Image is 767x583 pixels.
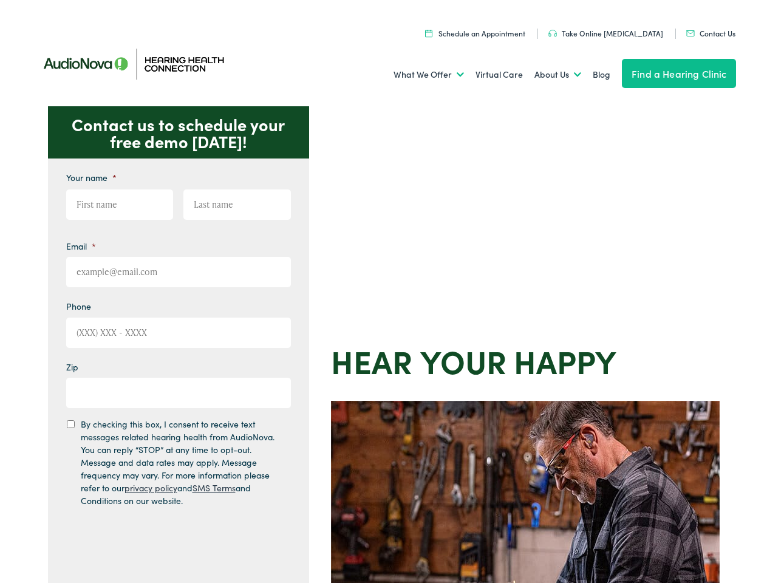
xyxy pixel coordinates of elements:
[66,361,78,372] label: Zip
[686,30,695,36] img: utility icon
[425,29,432,37] img: utility icon
[48,106,309,159] p: Contact us to schedule your free demo [DATE]!
[425,28,525,38] a: Schedule an Appointment
[81,418,280,507] label: By checking this box, I consent to receive text messages related hearing health from AudioNova. Y...
[66,189,174,220] input: First name
[622,59,736,88] a: Find a Hearing Clinic
[534,52,581,97] a: About Us
[66,172,117,183] label: Your name
[686,28,735,38] a: Contact Us
[548,30,557,37] img: utility icon
[66,318,291,348] input: (XXX) XXX - XXXX
[66,301,91,312] label: Phone
[183,189,291,220] input: Last name
[66,240,96,251] label: Email
[124,482,177,494] a: privacy policy
[593,52,610,97] a: Blog
[394,52,464,97] a: What We Offer
[331,338,412,383] strong: Hear
[193,482,236,494] a: SMS Terms
[476,52,523,97] a: Virtual Care
[548,28,663,38] a: Take Online [MEDICAL_DATA]
[66,257,291,287] input: example@email.com
[420,338,616,383] strong: your Happy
